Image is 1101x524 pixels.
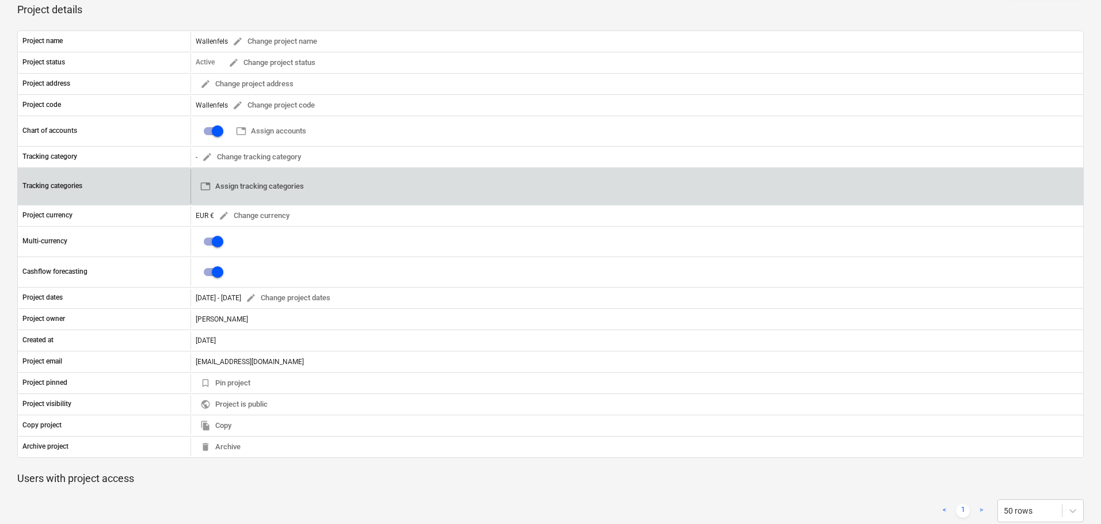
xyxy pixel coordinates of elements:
[22,211,73,220] p: Project currency
[196,58,215,67] p: Active
[22,420,62,430] p: Copy project
[196,148,306,166] div: -
[196,396,272,414] button: Project is public
[22,314,65,324] p: Project owner
[228,58,239,68] span: edit
[196,178,308,196] button: Assign tracking categories
[22,36,63,46] p: Project name
[200,441,241,454] span: Archive
[196,417,236,435] button: Copy
[22,335,54,345] p: Created at
[233,36,243,47] span: edit
[200,78,294,91] span: Change project address
[200,442,211,452] span: delete
[1043,469,1101,524] iframe: Chat Widget
[246,292,330,305] span: Change project dates
[938,504,951,518] a: Previous page
[22,267,87,277] p: Cashflow forecasting
[228,56,315,70] span: Change project status
[202,151,301,164] span: Change tracking category
[974,504,988,518] a: Next page
[17,3,1084,17] p: Project details
[233,100,243,110] span: edit
[214,207,294,225] button: Change currency
[200,419,231,433] span: Copy
[236,126,246,136] span: table
[200,377,250,390] span: Pin project
[17,472,1084,485] p: Users with project access
[22,293,63,303] p: Project dates
[228,33,322,51] button: Change project name
[22,357,62,366] p: Project email
[191,331,1083,350] div: [DATE]
[202,152,212,162] span: edit
[22,236,67,246] p: Multi-currency
[196,97,319,114] div: Wallenfels
[197,148,306,166] button: Change tracking category
[200,420,211,431] span: file_copy
[246,293,256,303] span: edit
[236,125,306,138] span: Assign accounts
[231,123,311,140] button: Assign accounts
[200,79,211,89] span: edit
[191,353,1083,371] div: [EMAIL_ADDRESS][DOMAIN_NAME]
[196,75,298,93] button: Change project address
[200,180,304,193] span: Assign tracking categories
[196,294,241,302] div: [DATE] - [DATE]
[196,374,255,392] button: Pin project
[22,442,68,452] p: Archive project
[22,79,70,89] p: Project address
[200,378,211,388] span: bookmark_border
[22,126,77,136] p: Chart of accounts
[200,398,268,411] span: Project is public
[233,99,315,112] span: Change project code
[22,378,67,388] p: Project pinned
[219,209,289,223] span: Change currency
[22,152,77,162] p: Tracking category
[200,181,211,192] span: table
[196,438,245,456] button: Archive
[22,58,65,67] p: Project status
[241,289,335,307] button: Change project dates
[196,211,214,219] span: EUR €
[200,399,211,410] span: public
[224,54,320,72] button: Change project status
[219,211,229,221] span: edit
[191,310,1083,328] div: [PERSON_NAME]
[22,181,82,191] p: Tracking categories
[196,33,322,51] div: Wallenfels
[956,504,970,518] a: Page 1 is your current page
[233,35,317,48] span: Change project name
[228,97,319,114] button: Change project code
[22,100,61,110] p: Project code
[22,399,71,409] p: Project visibility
